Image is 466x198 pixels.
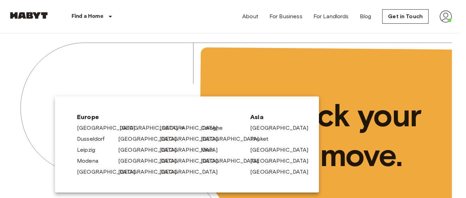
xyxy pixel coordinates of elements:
[201,146,221,154] a: Milan
[77,146,102,154] a: Leipzig
[120,124,185,132] a: [GEOGRAPHIC_DATA]
[159,124,225,132] a: [GEOGRAPHIC_DATA]
[250,113,297,121] span: Asia
[77,113,239,121] span: Europe
[250,146,315,154] a: [GEOGRAPHIC_DATA]
[118,146,184,154] a: [GEOGRAPHIC_DATA]
[159,135,225,143] a: [GEOGRAPHIC_DATA]
[159,157,225,165] a: [GEOGRAPHIC_DATA]
[118,157,184,165] a: [GEOGRAPHIC_DATA]
[77,124,142,132] a: [GEOGRAPHIC_DATA]
[201,124,230,132] a: Cologne
[159,168,225,176] a: [GEOGRAPHIC_DATA]
[250,124,315,132] a: [GEOGRAPHIC_DATA]
[77,157,105,165] a: Modena
[250,135,275,143] a: Phuket
[159,146,225,154] a: [GEOGRAPHIC_DATA]
[77,168,142,176] a: [GEOGRAPHIC_DATA]
[201,157,266,165] a: [GEOGRAPHIC_DATA]
[77,135,112,143] a: Dusseldorf
[118,135,184,143] a: [GEOGRAPHIC_DATA]
[201,135,266,143] a: [GEOGRAPHIC_DATA]
[250,168,315,176] a: [GEOGRAPHIC_DATA]
[118,168,184,176] a: [GEOGRAPHIC_DATA]
[250,157,315,165] a: [GEOGRAPHIC_DATA]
